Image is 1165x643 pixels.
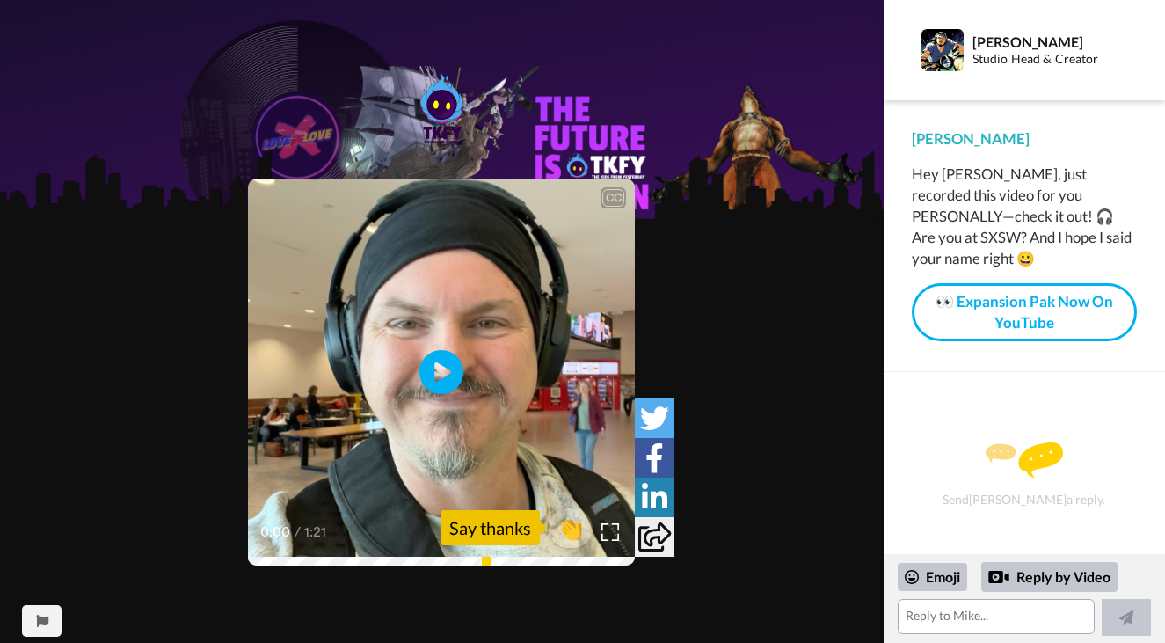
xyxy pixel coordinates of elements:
div: Hey [PERSON_NAME], just recorded this video for you PERSONALLY—check it out! 🎧 Are you at SXSW? A... [912,164,1137,269]
div: Studio Head & Creator [972,52,1136,67]
div: Emoji [898,563,967,591]
span: 👏 [549,514,593,542]
div: [PERSON_NAME] [972,33,1136,50]
div: CC [602,189,624,207]
div: Say thanks [441,510,540,545]
img: message.svg [986,442,1063,478]
span: 0:00 [260,522,291,543]
span: / [295,522,301,543]
div: Reply by Video [981,562,1118,592]
img: Full screen [601,523,619,541]
div: [PERSON_NAME] [912,128,1137,150]
span: 1:21 [304,522,335,543]
button: 👏 [549,508,593,548]
div: Send [PERSON_NAME] a reply. [907,403,1141,545]
div: Reply by Video [988,566,1009,588]
img: 830a9515-150b-4b95-bbc4-8f1d9423944a [420,73,463,143]
a: 👀 Expansion Pak Now On YouTube [912,283,1137,342]
img: Profile Image [921,29,964,71]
